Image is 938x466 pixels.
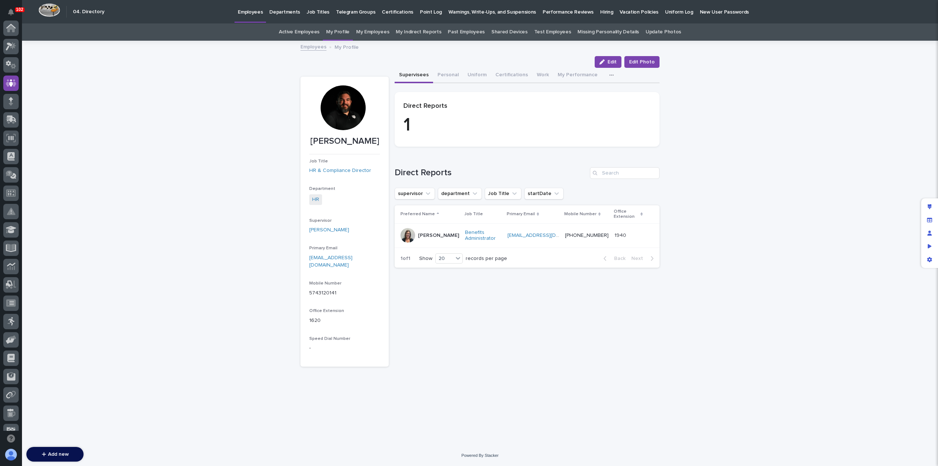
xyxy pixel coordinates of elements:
[448,23,485,41] a: Past Employees
[3,4,19,20] button: Notifications
[395,68,433,83] button: Supervisees
[485,188,521,199] button: Job Title
[419,256,432,262] p: Show
[438,188,482,199] button: department
[73,9,104,15] h2: 04. Directory
[923,227,936,240] div: Manage users
[923,253,936,266] div: App settings
[309,159,328,164] span: Job Title
[400,210,435,218] p: Preferred Name
[38,3,60,17] img: Workspace Logo
[610,256,625,261] span: Back
[395,168,587,178] h1: Direct Reports
[595,56,621,68] button: Edit
[312,196,319,203] a: HR
[309,309,344,313] span: Office Extension
[564,210,597,218] p: Mobile Number
[309,246,337,250] span: Primary Email
[309,290,336,296] a: 5743120141
[433,68,463,83] button: Personal
[629,58,655,66] span: Edit Photo
[463,68,491,83] button: Uniform
[309,219,332,223] span: Supervisor
[491,68,532,83] button: Certifications
[309,187,335,191] span: Department
[403,102,651,110] p: Direct Reports
[300,42,326,51] a: Employees
[309,337,350,341] span: Speed Dial Number
[923,213,936,227] div: Manage fields and data
[598,255,628,262] button: Back
[309,226,349,234] a: [PERSON_NAME]
[3,447,19,462] button: users-avatar
[309,136,380,147] p: [PERSON_NAME]
[608,59,617,65] span: Edit
[577,23,639,41] a: Missing Personality Details
[923,240,936,253] div: Preview as
[624,56,660,68] button: Edit Photo
[16,7,23,12] p: 102
[507,210,535,218] p: Primary Email
[309,344,380,352] p: -
[461,453,498,458] a: Powered By Stacker
[628,255,660,262] button: Next
[279,23,320,41] a: Active Employees
[309,167,371,175] a: HR & Compliance Director
[395,223,660,248] tr: [PERSON_NAME]Benefits Administrator [EMAIL_ADDRESS][DOMAIN_NAME] [PHONE_NUMBER]19401940
[614,208,639,221] p: Office Extension
[565,233,609,238] a: [PHONE_NUMBER]
[309,281,341,286] span: Mobile Number
[532,68,553,83] button: Work
[3,431,19,446] button: Open support chat
[466,256,507,262] p: records per page
[326,23,350,41] a: My Profile
[309,317,380,324] p: 1620
[507,233,590,238] a: [EMAIL_ADDRESS][DOMAIN_NAME]
[26,447,84,462] button: Add new
[335,43,359,51] p: My Profile
[923,200,936,213] div: Edit layout
[524,188,564,199] button: startDate
[395,250,416,268] p: 1 of 1
[590,167,660,179] input: Search
[534,23,571,41] a: Test Employees
[491,23,528,41] a: Shared Devices
[396,23,441,41] a: My Indirect Reports
[395,188,435,199] button: supervisor
[465,230,502,242] a: Benefits Administrator
[464,210,483,218] p: Job Title
[614,231,628,239] p: 1940
[646,23,681,41] a: Update Photos
[418,232,459,239] p: [PERSON_NAME]
[309,255,352,268] a: [EMAIL_ADDRESS][DOMAIN_NAME]
[436,255,453,263] div: 20
[356,23,389,41] a: My Employees
[403,114,651,136] p: 1
[631,256,647,261] span: Next
[553,68,602,83] button: My Performance
[9,9,19,21] div: Notifications102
